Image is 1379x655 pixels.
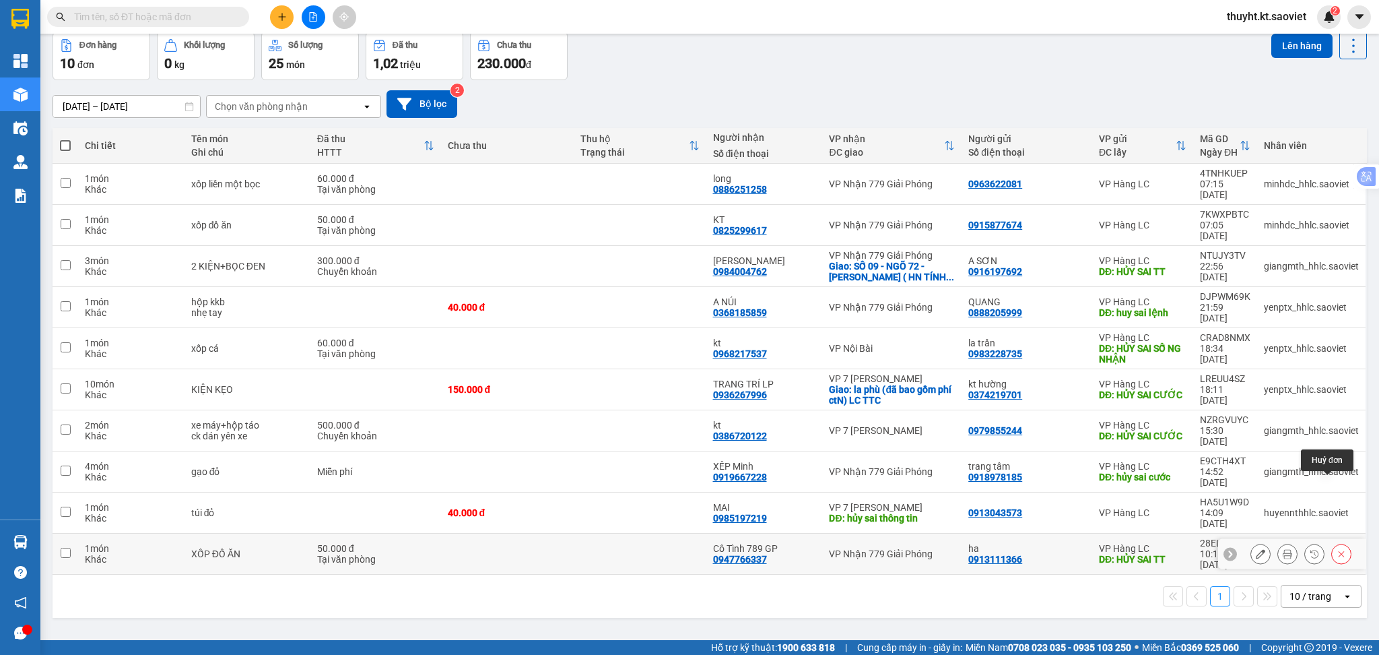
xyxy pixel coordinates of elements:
[85,255,178,266] div: 3 món
[713,184,767,195] div: 0886251258
[13,189,28,203] img: solution-icon
[1264,343,1359,354] div: yenptx_hhlc.saoviet
[1099,461,1186,472] div: VP Hàng LC
[1264,302,1359,313] div: yenptx_hhlc.saoviet
[1264,220,1359,230] div: minhdc_hhlc.saoviet
[310,128,441,164] th: Toggle SortBy
[1249,640,1251,655] span: |
[1099,554,1186,565] div: DĐ: HỦY SAI TT
[1099,179,1186,189] div: VP Hàng LC
[1099,147,1176,158] div: ĐC lấy
[713,543,816,554] div: Cô Tình 789 GP
[713,307,767,318] div: 0368185859
[1342,591,1353,602] svg: open
[77,59,94,70] span: đơn
[580,133,689,144] div: Thu hộ
[1099,420,1186,431] div: VP Hàng LC
[829,513,955,524] div: DĐ: hủy sai thông tin
[317,214,434,225] div: 50.000 đ
[317,348,434,359] div: Tại văn phòng
[968,266,1022,277] div: 0916197692
[191,343,304,354] div: xốp cá
[968,543,1085,554] div: ha
[829,261,955,282] div: Giao: SỐ 09 - NGÕ 72 - NGUYỄN TRÃI ( HN TÍNH HSIP)
[317,147,424,158] div: HTTT
[308,12,318,22] span: file-add
[713,431,767,441] div: 0386720122
[302,5,325,29] button: file-add
[829,250,955,261] div: VP Nhận 779 Giải Phóng
[191,384,304,395] div: KIỆN KẸO
[1200,466,1250,488] div: 14:52 [DATE]
[1304,643,1314,652] span: copyright
[13,88,28,102] img: warehouse-icon
[13,155,28,169] img: warehouse-icon
[1099,507,1186,518] div: VP Hàng LC
[713,420,816,431] div: kt
[1200,168,1250,179] div: 4TNHKUEP
[829,549,955,559] div: VP Nhận 779 Giải Phóng
[85,379,178,389] div: 10 món
[339,12,349,22] span: aim
[85,348,178,359] div: Khác
[191,507,304,518] div: túi đỏ
[1099,266,1186,277] div: DĐ: HỦY SAI TT
[393,40,417,50] div: Đã thu
[317,554,434,565] div: Tại văn phòng
[829,466,955,477] div: VP Nhận 779 Giải Phóng
[829,133,944,144] div: VP nhận
[191,549,304,559] div: XỐP ĐỒ ĂN
[448,384,567,395] div: 150.000 đ
[14,596,27,609] span: notification
[968,147,1085,158] div: Số điện thoại
[968,255,1085,266] div: A SƠN
[85,461,178,472] div: 4 món
[366,32,463,80] button: Đã thu1,02 triệu
[1200,384,1250,406] div: 18:11 [DATE]
[1200,291,1250,302] div: DJPWM69K
[1264,384,1359,395] div: yenptx_hhlc.saoviet
[1200,497,1250,507] div: HA5U1W9D
[85,266,178,277] div: Khác
[713,266,767,277] div: 0984004762
[277,12,287,22] span: plus
[968,389,1022,400] div: 0374219701
[1200,302,1250,323] div: 21:59 [DATE]
[1331,6,1340,15] sup: 2
[448,302,567,313] div: 40.000 đ
[713,255,816,266] div: KIM OANH
[1099,343,1186,365] div: DĐ: HỦY SAI SỐ NG NHẬN
[1200,133,1240,144] div: Mã GD
[822,128,962,164] th: Toggle SortBy
[713,338,816,348] div: kt
[1181,642,1239,653] strong: 0369 525 060
[946,272,954,282] span: ...
[1289,590,1331,603] div: 10 / trang
[829,220,955,230] div: VP Nhận 779 Giải Phóng
[11,9,29,29] img: logo-vxr
[1264,425,1359,436] div: giangmth_hhlc.saoviet
[14,627,27,640] span: message
[191,431,304,441] div: ck dán yên xe
[85,184,178,195] div: Khác
[777,642,835,653] strong: 1900 633 818
[1099,133,1176,144] div: VP gửi
[317,466,434,477] div: Miễn phí
[13,535,28,549] img: warehouse-icon
[450,84,464,97] sup: 2
[1142,640,1239,655] span: Miền Bắc
[713,173,816,184] div: long
[1200,250,1250,261] div: NTUJY3TV
[713,461,816,472] div: XẾP Minh
[85,472,178,482] div: Khác
[1353,11,1366,23] span: caret-down
[85,554,178,565] div: Khác
[85,140,178,151] div: Chi tiết
[829,343,955,354] div: VP Nội Bài
[470,32,568,80] button: Chưa thu230.000đ
[85,307,178,318] div: Khác
[526,59,531,70] span: đ
[191,261,304,272] div: 2 KIỆN+BỌC ĐEN
[829,179,955,189] div: VP Nhận 779 Giải Phóng
[968,348,1022,359] div: 0983228735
